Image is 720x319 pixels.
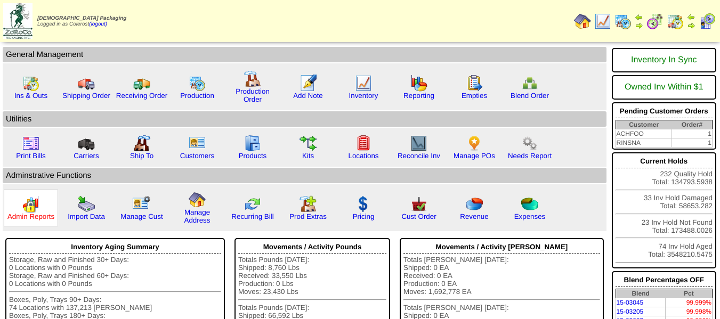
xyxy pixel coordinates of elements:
img: cust_order.png [410,195,427,212]
img: calendarblend.gif [646,13,664,30]
div: Current Holds [616,154,713,168]
img: zoroco-logo-small.webp [3,3,33,39]
img: locations.gif [355,135,372,152]
img: truck3.gif [78,135,95,152]
img: invoice2.gif [22,135,39,152]
td: General Management [3,47,606,62]
a: Production [180,92,214,100]
a: Revenue [460,212,488,220]
td: 99.999% [666,298,713,307]
img: workorder.gif [466,75,483,92]
img: workflow.gif [300,135,317,152]
img: truck.gif [78,75,95,92]
a: Needs Report [508,152,552,160]
a: Inventory [349,92,378,100]
div: Movements / Activity Pounds [238,240,386,254]
td: ACHFOO [616,129,672,138]
a: Products [239,152,267,160]
a: Pricing [353,212,375,220]
th: Pct [666,289,713,298]
img: arrowright.gif [635,21,643,30]
td: Utilities [3,111,606,127]
img: po.png [466,135,483,152]
a: Receiving Order [116,92,167,100]
a: Blend Order [511,92,549,100]
div: Blend Percentages OFF [616,273,713,287]
a: Expenses [514,212,546,220]
td: 1 [672,138,713,148]
a: Shipping Order [62,92,110,100]
a: Locations [348,152,378,160]
img: arrowleft.gif [635,13,643,21]
th: Blend [616,289,666,298]
a: Add Note [293,92,323,100]
img: calendarinout.gif [667,13,684,30]
td: RINSNA [616,138,672,148]
img: calendarprod.gif [614,13,632,30]
img: calendarprod.gif [189,75,206,92]
img: reconcile.gif [244,195,261,212]
img: network.png [521,75,538,92]
a: Print Bills [16,152,46,160]
div: Inventory Aging Summary [9,240,221,254]
img: dollar.gif [355,195,372,212]
img: cabinet.gif [244,135,261,152]
td: 1 [672,129,713,138]
img: pie_chart2.png [521,195,538,212]
img: factory2.gif [133,135,150,152]
a: Empties [462,92,487,100]
img: home.gif [189,191,206,208]
a: Import Data [68,212,105,220]
a: Reporting [403,92,434,100]
a: Production Order [236,87,270,103]
img: truck2.gif [133,75,150,92]
img: line_graph.gif [355,75,372,92]
div: Owned Inv Within $1 [616,77,713,97]
img: calendarinout.gif [22,75,39,92]
a: 15-03205 [617,308,644,315]
td: 99.998% [666,307,713,316]
a: 15-03045 [617,299,644,306]
img: factory.gif [244,70,261,87]
a: Manage POs [454,152,495,160]
img: orders.gif [300,75,317,92]
img: workflow.png [521,135,538,152]
a: Recurring Bill [231,212,273,220]
a: Ins & Outs [14,92,47,100]
a: Customers [180,152,214,160]
th: Customer [616,120,672,129]
a: Cust Order [401,212,436,220]
a: Manage Cust [120,212,163,220]
a: Manage Address [184,208,211,224]
img: managecust.png [132,195,152,212]
a: Carriers [74,152,99,160]
span: [DEMOGRAPHIC_DATA] Packaging [37,15,126,21]
img: home.gif [574,13,591,30]
img: pie_chart.png [466,195,483,212]
img: arrowright.gif [687,21,695,30]
img: arrowleft.gif [687,13,695,21]
td: Adminstrative Functions [3,168,606,183]
img: prodextras.gif [300,195,317,212]
a: Reconcile Inv [398,152,440,160]
a: Prod Extras [289,212,327,220]
img: line_graph2.gif [410,135,427,152]
div: 232 Quality Hold Total: 134793.5938 33 Inv Hold Damaged Total: 58653.282 23 Inv Hold Not Found To... [612,152,716,268]
img: calendarcustomer.gif [699,13,716,30]
img: line_graph.gif [594,13,611,30]
img: graph.gif [410,75,427,92]
img: customers.gif [189,135,206,152]
div: Pending Customer Orders [616,104,713,118]
a: (logout) [89,21,107,27]
div: Movements / Activity [PERSON_NAME] [403,240,600,254]
a: Kits [302,152,314,160]
span: Logged in as Colerost [37,15,126,27]
div: Inventory In Sync [616,50,713,70]
a: Ship To [130,152,153,160]
img: import.gif [78,195,95,212]
th: Order# [672,120,713,129]
a: Admin Reports [7,212,54,220]
img: graph2.png [22,195,39,212]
